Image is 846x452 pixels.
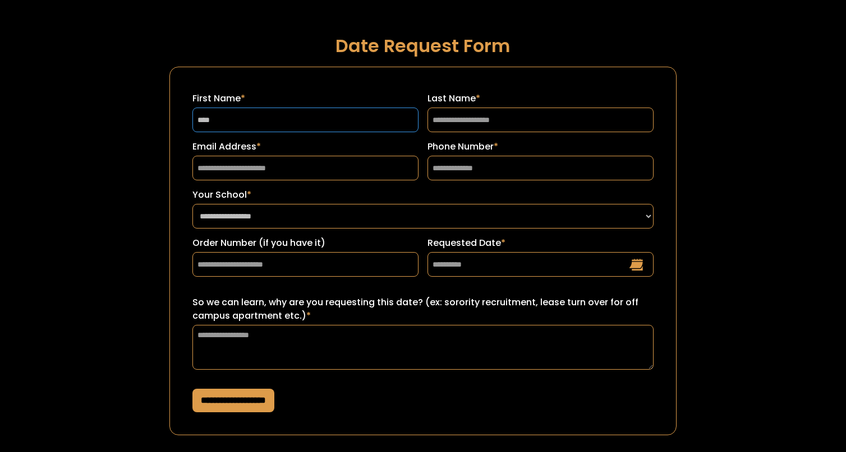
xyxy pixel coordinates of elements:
[427,236,654,250] label: Requested Date
[192,296,654,323] label: So we can learn, why are you requesting this date? (ex: sorority recruitment, lease turn over for...
[427,140,654,153] label: Phone Number
[192,92,419,105] label: First Name
[169,67,677,435] form: Request a Date Form
[427,92,654,105] label: Last Name
[192,236,419,250] label: Order Number (if you have it)
[192,188,654,202] label: Your School
[169,36,677,55] h1: Date Request Form
[192,140,419,153] label: Email Address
